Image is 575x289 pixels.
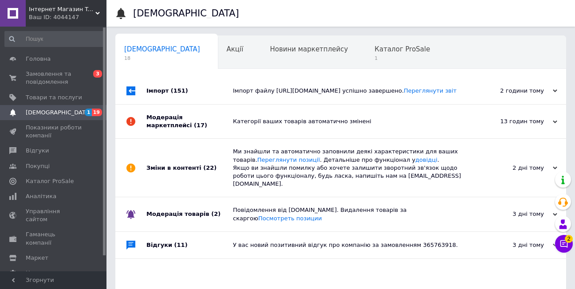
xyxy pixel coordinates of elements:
[26,269,71,277] span: Налаштування
[227,45,244,53] span: Акції
[26,254,48,262] span: Маркет
[26,207,82,223] span: Управління сайтом
[203,164,217,171] span: (22)
[146,197,233,231] div: Модерація товарів
[26,162,50,170] span: Покупці
[26,109,91,117] span: [DEMOGRAPHIC_DATA]
[211,211,221,217] span: (2)
[26,124,82,140] span: Показники роботи компанії
[26,94,82,102] span: Товари та послуги
[92,109,102,116] span: 19
[146,78,233,104] div: Імпорт
[93,70,102,78] span: 3
[233,148,469,188] div: Ми знайшли та автоматично заповнили деякі характеристики для ваших товарів. . Детальніше про функ...
[146,105,233,138] div: Модерація маркетплейсі
[404,87,457,94] a: Переглянути звіт
[194,122,207,129] span: (17)
[29,13,106,21] div: Ваш ID: 4044147
[469,164,557,172] div: 2 дні тому
[233,241,469,249] div: У вас новий позитивний відгук про компанію за замовленням 365763918.
[146,232,233,258] div: Відгуки
[26,70,82,86] span: Замовлення та повідомлення
[257,156,320,163] a: Переглянути позиції
[374,55,430,62] span: 1
[124,45,200,53] span: [DEMOGRAPHIC_DATA]
[258,215,322,222] a: Посмотреть позиции
[565,235,573,243] span: 2
[469,241,557,249] div: 3 дні тому
[29,5,95,13] span: Інтернет Магазин TopKross
[4,31,105,47] input: Пошук
[174,242,188,248] span: (11)
[233,206,469,222] div: Повідомлення від [DOMAIN_NAME]. Видалення товарів за скаргою
[374,45,430,53] span: Каталог ProSale
[469,210,557,218] div: 3 дні тому
[26,230,82,246] span: Гаманець компанії
[233,117,469,125] div: Категорії ваших товарів автоматично змінені
[124,55,200,62] span: 18
[415,156,437,163] a: довідці
[555,235,573,253] button: Чат з покупцем2
[270,45,348,53] span: Новини маркетплейсу
[171,87,188,94] span: (151)
[26,177,74,185] span: Каталог ProSale
[469,117,557,125] div: 13 годин тому
[146,139,233,197] div: Зміни в контенті
[26,147,49,155] span: Відгуки
[85,109,92,116] span: 1
[26,55,51,63] span: Головна
[469,87,557,95] div: 2 години тому
[233,87,469,95] div: Імпорт файлу [URL][DOMAIN_NAME] успішно завершено.
[133,8,239,19] h1: [DEMOGRAPHIC_DATA]
[26,192,56,200] span: Аналітика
